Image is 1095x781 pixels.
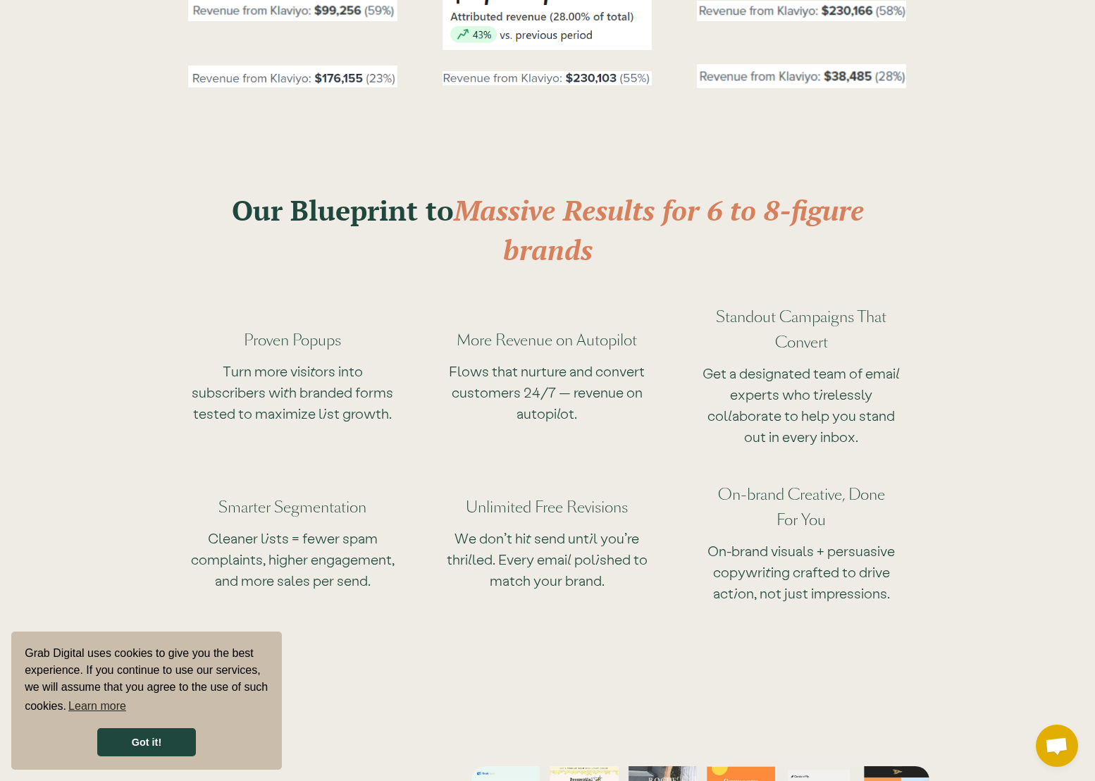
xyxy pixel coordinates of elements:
img: revenue result from klaviyo: $230103 [443,71,652,86]
h3: Proven Popups [188,328,397,353]
p: We don’t hit send until you’re thrilled. Every email polished to match your brand. [443,527,652,591]
div: Open chat [1036,725,1078,767]
p: Turn more visitors into subscribers with branded forms tested to maximize list growth. [188,360,397,424]
em: Massive Results for 6 to 8-figure brands [454,191,864,268]
h3: More Revenue on Autopilot [443,328,652,353]
div: cookieconsent [11,632,282,770]
h3: Standout Campaigns That Convert [697,305,906,355]
strong: Our Blueprint to [232,191,454,228]
a: dismiss cookie message [97,728,196,756]
a: learn more about cookies [66,696,128,717]
p: Get a designated team of email experts who tirelessly collaborate to help you stand out in every ... [697,362,906,447]
h3: Unlimited Free Revisions [443,495,652,520]
p: Cleaner lists = fewer spam complaints, higher engagement, and more sales per send. [188,527,397,591]
span: Grab Digital uses cookies to give you the best experience. If you continue to use our services, w... [25,645,268,717]
p: On-brand visuals + persuasive copywriting crafted to drive action, not just impressions. [697,540,906,603]
img: revenue from klaviyo: $230166 [697,1,906,21]
h3: On-brand Creative, Done For You [697,482,906,533]
p: Flows that nurture and convert customers 24/7 — revenue on autopilot. [443,360,652,424]
h3: Smarter Segmentation [188,495,397,520]
img: revenue result from klaviyo: $38485 [697,64,906,87]
img: revenue result from klaviyo: $176155 [188,66,397,87]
